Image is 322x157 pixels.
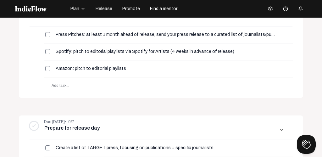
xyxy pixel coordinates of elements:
[44,120,65,124] span: Due [DATE]
[119,4,144,14] button: Promote
[55,32,277,37] input: write a task name
[96,6,112,12] span: Release
[52,83,69,88] span: Add task...
[15,6,47,12] img: indieflow-logo-white.svg
[70,6,79,12] span: Plan
[55,49,277,54] input: write a task name
[146,4,181,14] button: Find a mentor
[297,135,316,154] iframe: Toggle Customer Support
[67,4,89,14] button: Plan
[55,145,254,150] input: write a task name
[55,66,148,71] input: write a task name
[278,126,286,132] mat-icon: arrow_downward_ios
[65,120,74,124] span: • 0/7
[29,119,293,139] mat-expansion-panel-header: Due [DATE]• 0/7
[122,6,140,12] span: Promote
[150,6,177,12] span: Find a mentor
[92,4,116,14] button: Release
